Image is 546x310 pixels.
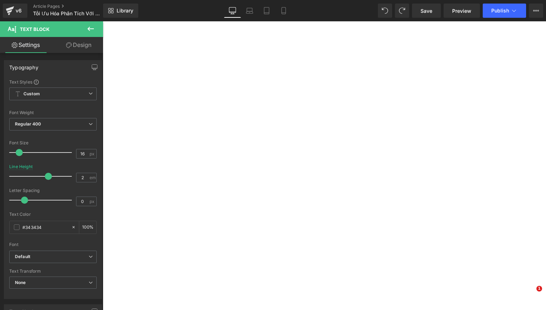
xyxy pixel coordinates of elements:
div: Typography [9,60,38,70]
span: px [90,151,96,156]
a: Desktop [224,4,241,18]
span: Save [421,7,432,15]
span: Tối Ưu Hóa Phân Tích Với Những Biểu Đồ Hiện Đại Và Chuyên Sâu [33,11,101,16]
a: New Library [103,4,138,18]
button: More [529,4,543,18]
div: Text Styles [9,79,97,85]
div: Text Transform [9,269,97,274]
div: Font Size [9,140,97,145]
span: Text Block [20,26,49,32]
div: % [79,221,96,234]
span: px [90,199,96,204]
span: Publish [491,8,509,14]
iframe: Intercom live chat [522,286,539,303]
b: None [15,280,26,285]
a: Article Pages [33,4,115,9]
a: Design [53,37,105,53]
a: Laptop [241,4,258,18]
a: Tablet [258,4,275,18]
b: Custom [23,91,40,97]
span: Library [117,7,133,14]
div: v6 [14,6,23,15]
b: Regular 400 [15,121,41,127]
div: Line Height [9,164,33,169]
input: Color [22,223,68,231]
button: Redo [395,4,409,18]
button: Publish [483,4,526,18]
a: v6 [3,4,27,18]
a: Preview [444,4,480,18]
i: Default [15,254,30,260]
div: Font [9,242,97,247]
span: Preview [452,7,471,15]
button: Undo [378,4,392,18]
div: Text Color [9,212,97,217]
div: Letter Spacing [9,188,97,193]
span: 1 [536,286,542,292]
span: em [90,175,96,180]
a: Mobile [275,4,292,18]
div: Font Weight [9,110,97,115]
